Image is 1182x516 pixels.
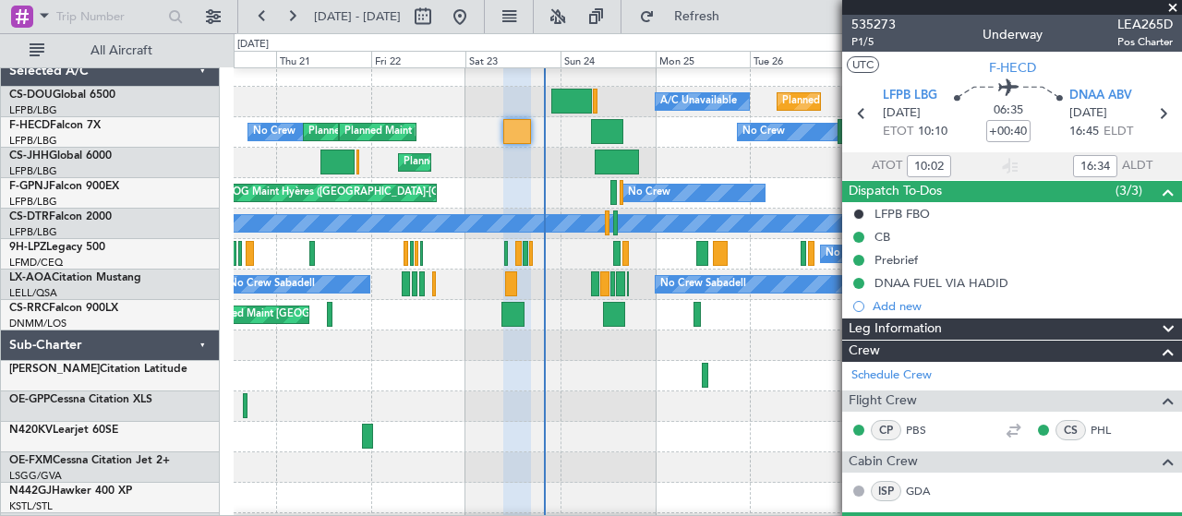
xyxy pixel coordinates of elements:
span: CS-RRC [9,303,49,314]
span: CS-DOU [9,90,53,101]
a: LSGG/GVA [9,469,62,483]
div: Fri 22 [371,51,466,67]
span: F-HECD [989,58,1036,78]
span: ALDT [1122,157,1152,175]
input: --:-- [1073,155,1117,177]
div: No Crew [742,118,785,146]
div: Mon 25 [656,51,751,67]
div: Planned Maint [GEOGRAPHIC_DATA] ([GEOGRAPHIC_DATA]) [404,149,694,176]
a: LX-AOACitation Mustang [9,272,141,283]
div: LFPB FBO [874,206,930,222]
input: Trip Number [56,3,163,30]
a: GDA [906,483,947,499]
div: CS [1055,420,1086,440]
div: Sun 24 [561,51,656,67]
span: OE-GPP [9,394,50,405]
button: All Aircraft [20,36,200,66]
a: F-HECDFalcon 7X [9,120,101,131]
a: N420KVLearjet 60SE [9,425,118,436]
div: Sat 23 [465,51,561,67]
div: Planned Maint [GEOGRAPHIC_DATA] ([GEOGRAPHIC_DATA]) [308,118,599,146]
div: Planned Maint [GEOGRAPHIC_DATA] ([GEOGRAPHIC_DATA]) [344,118,635,146]
a: LFPB/LBG [9,103,57,117]
span: 535273 [851,15,896,34]
button: UTC [847,56,879,73]
div: Underway [983,25,1043,44]
span: Refresh [658,10,736,23]
span: ETOT [883,123,913,141]
button: Refresh [631,2,742,31]
span: Flight Crew [849,390,917,412]
div: Tue 26 [750,51,845,67]
div: ISP [871,481,901,501]
span: LX-AOA [9,272,52,283]
a: CS-DOUGlobal 6500 [9,90,115,101]
a: Schedule Crew [851,366,932,385]
span: [DATE] [1069,104,1107,123]
div: No Crew [628,179,670,207]
div: CB [874,229,890,245]
span: ELDT [1104,123,1133,141]
div: Thu 21 [276,51,371,67]
a: CS-RRCFalcon 900LX [9,303,118,314]
span: CS-JHH [9,150,49,162]
a: DNMM/LOS [9,317,66,330]
span: 16:45 [1069,123,1099,141]
span: OE-FXM [9,455,53,466]
span: Cabin Crew [849,451,918,473]
a: PBS [906,422,947,438]
span: [PERSON_NAME] [9,364,100,375]
div: Add new [873,298,1173,314]
a: 9H-LPZLegacy 500 [9,242,105,253]
span: 9H-LPZ [9,242,46,253]
span: LFPB LBG [883,87,937,105]
span: N420KV [9,425,53,436]
span: 10:10 [918,123,947,141]
div: Prebrief [874,252,918,268]
span: ATOT [872,157,902,175]
a: KSTL/STL [9,499,53,513]
a: LFPB/LBG [9,195,57,209]
a: OE-GPPCessna Citation XLS [9,394,152,405]
span: N442GJ [9,486,52,497]
a: N442GJHawker 400 XP [9,486,132,497]
span: All Aircraft [48,44,195,57]
span: Crew [849,341,880,362]
div: DNAA FUEL VIA HADID [874,275,1008,291]
span: [DATE] [883,104,921,123]
a: PHL [1091,422,1132,438]
a: LFPB/LBG [9,164,57,178]
span: Pos Charter [1117,34,1173,50]
span: Dispatch To-Dos [849,181,942,202]
div: No Crew Sabadell [229,270,315,298]
div: No Crew [826,240,868,268]
span: LEA265D [1117,15,1173,34]
span: [DATE] - [DATE] [314,8,401,25]
span: F-GPNJ [9,181,49,192]
span: Leg Information [849,318,942,340]
a: [PERSON_NAME]Citation Latitude [9,364,187,375]
div: Planned Maint [GEOGRAPHIC_DATA] ([GEOGRAPHIC_DATA]) [782,88,1073,115]
div: No Crew [253,118,295,146]
div: No Crew Sabadell [660,270,746,298]
div: [DATE] [237,37,269,53]
input: --:-- [907,155,951,177]
span: F-HECD [9,120,50,131]
a: LFMD/CEQ [9,256,63,270]
span: DNAA ABV [1069,87,1132,105]
a: LELL/QSA [9,286,57,300]
div: AOG Maint Hyères ([GEOGRAPHIC_DATA]-[GEOGRAPHIC_DATA]) [225,179,537,207]
a: LFPB/LBG [9,134,57,148]
div: A/C Unavailable [660,88,737,115]
a: OE-FXMCessna Citation Jet 2+ [9,455,170,466]
a: F-GPNJFalcon 900EX [9,181,119,192]
a: CS-DTRFalcon 2000 [9,211,112,222]
a: LFPB/LBG [9,225,57,239]
div: CP [871,420,901,440]
span: (3/3) [1116,181,1142,200]
span: 06:35 [994,102,1023,120]
span: CS-DTR [9,211,49,222]
a: CS-JHHGlobal 6000 [9,150,112,162]
span: P1/5 [851,34,896,50]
